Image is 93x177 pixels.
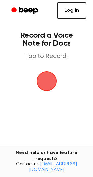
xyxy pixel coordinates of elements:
[12,53,81,61] p: Tap to Record.
[37,71,57,91] button: Beep Logo
[4,162,89,173] span: Contact us
[7,4,44,17] a: Beep
[12,32,81,47] h1: Record a Voice Note for Docs
[29,162,77,172] a: [EMAIL_ADDRESS][DOMAIN_NAME]
[57,2,86,19] a: Log in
